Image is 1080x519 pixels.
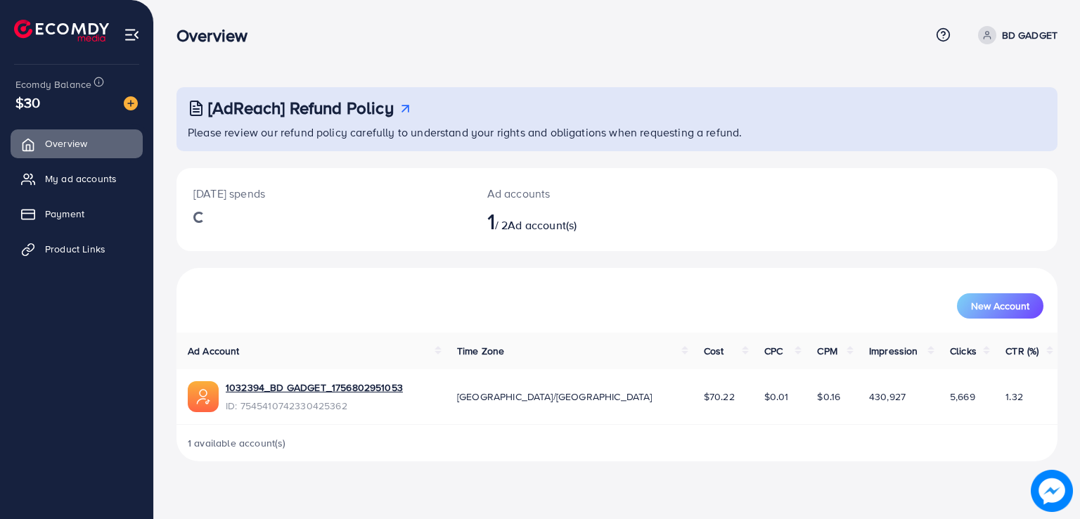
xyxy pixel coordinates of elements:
[972,26,1057,44] a: BD GADGET
[764,390,789,404] span: $0.01
[11,200,143,228] a: Payment
[1005,344,1039,358] span: CTR (%)
[208,98,394,118] h3: [AdReach] Refund Policy
[188,344,240,358] span: Ad Account
[188,381,219,412] img: ic-ads-acc.e4c84228.svg
[817,344,837,358] span: CPM
[487,207,674,234] h2: / 2
[950,390,975,404] span: 5,669
[971,301,1029,311] span: New Account
[457,344,504,358] span: Time Zone
[11,235,143,263] a: Product Links
[869,344,918,358] span: Impression
[193,185,454,202] p: [DATE] spends
[487,185,674,202] p: Ad accounts
[45,136,87,150] span: Overview
[45,207,84,221] span: Payment
[124,96,138,110] img: image
[957,293,1043,319] button: New Account
[45,242,105,256] span: Product Links
[869,390,906,404] span: 430,927
[226,399,403,413] span: ID: 7545410742330425362
[176,25,259,46] h3: Overview
[11,129,143,158] a: Overview
[11,165,143,193] a: My ad accounts
[45,172,117,186] span: My ad accounts
[508,217,577,233] span: Ad account(s)
[1005,390,1023,404] span: 1.32
[950,344,977,358] span: Clicks
[704,344,724,358] span: Cost
[188,436,286,450] span: 1 available account(s)
[704,390,735,404] span: $70.22
[124,27,140,43] img: menu
[764,344,783,358] span: CPC
[226,380,403,395] a: 1032394_BD GADGET_1756802951053
[1002,27,1057,44] p: BD GADGET
[15,77,91,91] span: Ecomdy Balance
[188,124,1049,141] p: Please review our refund policy carefully to understand your rights and obligations when requesti...
[817,390,840,404] span: $0.16
[457,390,652,404] span: [GEOGRAPHIC_DATA]/[GEOGRAPHIC_DATA]
[487,205,495,237] span: 1
[15,92,40,113] span: $30
[14,20,109,41] img: logo
[1031,470,1073,512] img: image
